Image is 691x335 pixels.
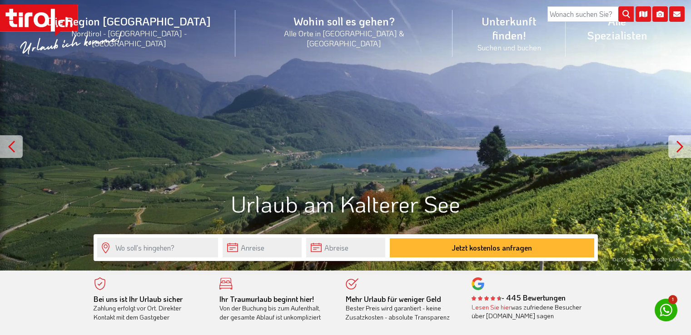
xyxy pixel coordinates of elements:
input: Abreise [306,238,385,257]
button: Jetzt kostenlos anfragen [390,238,594,257]
a: Alle Spezialisten [566,4,668,52]
div: Bester Preis wird garantiert - keine Zusatzkosten - absolute Transparenz [346,295,458,322]
i: Karte öffnen [636,6,651,22]
a: 1 [655,299,677,321]
div: Zahlung erfolgt vor Ort. Direkter Kontakt mit dem Gastgeber [94,295,206,322]
small: Nordtirol - [GEOGRAPHIC_DATA] - [GEOGRAPHIC_DATA] [34,28,224,48]
b: Mehr Urlaub für weniger Geld [346,294,441,304]
b: Ihr Traumurlaub beginnt hier! [219,294,314,304]
div: Von der Buchung bis zum Aufenthalt, der gesamte Ablauf ist unkompliziert [219,295,332,322]
i: Kontakt [669,6,685,22]
a: Die Region [GEOGRAPHIC_DATA]Nordtirol - [GEOGRAPHIC_DATA] - [GEOGRAPHIC_DATA] [23,4,235,58]
input: Anreise [223,238,302,257]
input: Wo soll's hingehen? [97,238,218,257]
a: Wohin soll es gehen?Alle Orte in [GEOGRAPHIC_DATA] & [GEOGRAPHIC_DATA] [235,4,453,58]
div: was zufriedene Besucher über [DOMAIN_NAME] sagen [472,303,584,320]
b: Bei uns ist Ihr Urlaub sicher [94,294,183,304]
small: Suchen und buchen [463,42,555,52]
small: Alle Orte in [GEOGRAPHIC_DATA] & [GEOGRAPHIC_DATA] [246,28,442,48]
input: Wonach suchen Sie? [547,6,634,22]
a: Unterkunft finden!Suchen und buchen [452,4,566,62]
b: - 445 Bewertungen [472,293,566,302]
h1: Urlaub am Kalterer See [94,191,598,216]
span: 1 [668,295,677,304]
i: Fotogalerie [652,6,668,22]
a: Lesen Sie hier [472,303,511,311]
